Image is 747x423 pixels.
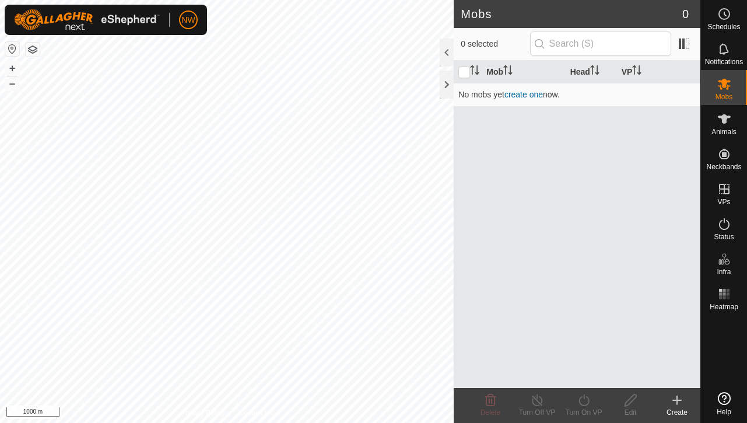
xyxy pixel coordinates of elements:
[706,163,741,170] span: Neckbands
[461,38,529,50] span: 0 selected
[590,67,599,76] p-sorticon: Activate to sort
[5,61,19,75] button: +
[566,61,617,83] th: Head
[654,407,700,418] div: Create
[607,407,654,418] div: Edit
[530,32,671,56] input: Search (S)
[470,67,479,76] p-sorticon: Activate to sort
[181,14,195,26] span: NW
[716,93,732,100] span: Mobs
[514,407,560,418] div: Turn Off VP
[481,408,501,417] span: Delete
[710,303,738,310] span: Heatmap
[701,387,747,420] a: Help
[711,128,737,135] span: Animals
[5,76,19,90] button: –
[503,67,513,76] p-sorticon: Activate to sort
[239,408,273,418] a: Contact Us
[560,407,607,418] div: Turn On VP
[504,90,543,99] a: create one
[617,61,700,83] th: VP
[26,43,40,57] button: Map Layers
[14,9,160,30] img: Gallagher Logo
[714,233,734,240] span: Status
[707,23,740,30] span: Schedules
[682,5,689,23] span: 0
[5,42,19,56] button: Reset Map
[705,58,743,65] span: Notifications
[181,408,225,418] a: Privacy Policy
[717,408,731,415] span: Help
[717,198,730,205] span: VPs
[632,67,641,76] p-sorticon: Activate to sort
[482,61,565,83] th: Mob
[454,83,700,106] td: No mobs yet now.
[717,268,731,275] span: Infra
[461,7,682,21] h2: Mobs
